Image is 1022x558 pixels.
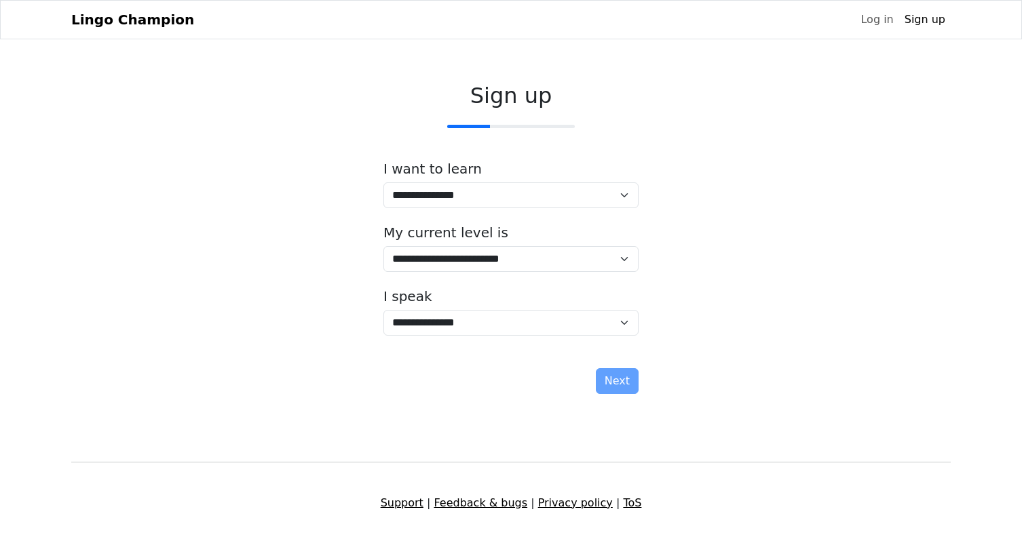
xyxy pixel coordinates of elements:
[899,6,951,33] a: Sign up
[381,496,423,509] a: Support
[383,161,482,177] label: I want to learn
[383,83,639,108] h2: Sign up
[63,495,959,511] div: | | |
[71,6,194,33] a: Lingo Champion
[383,224,508,241] label: My current level is
[623,496,641,509] a: ToS
[434,496,527,509] a: Feedback & bugs
[855,6,898,33] a: Log in
[538,496,613,509] a: Privacy policy
[383,288,432,304] label: I speak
